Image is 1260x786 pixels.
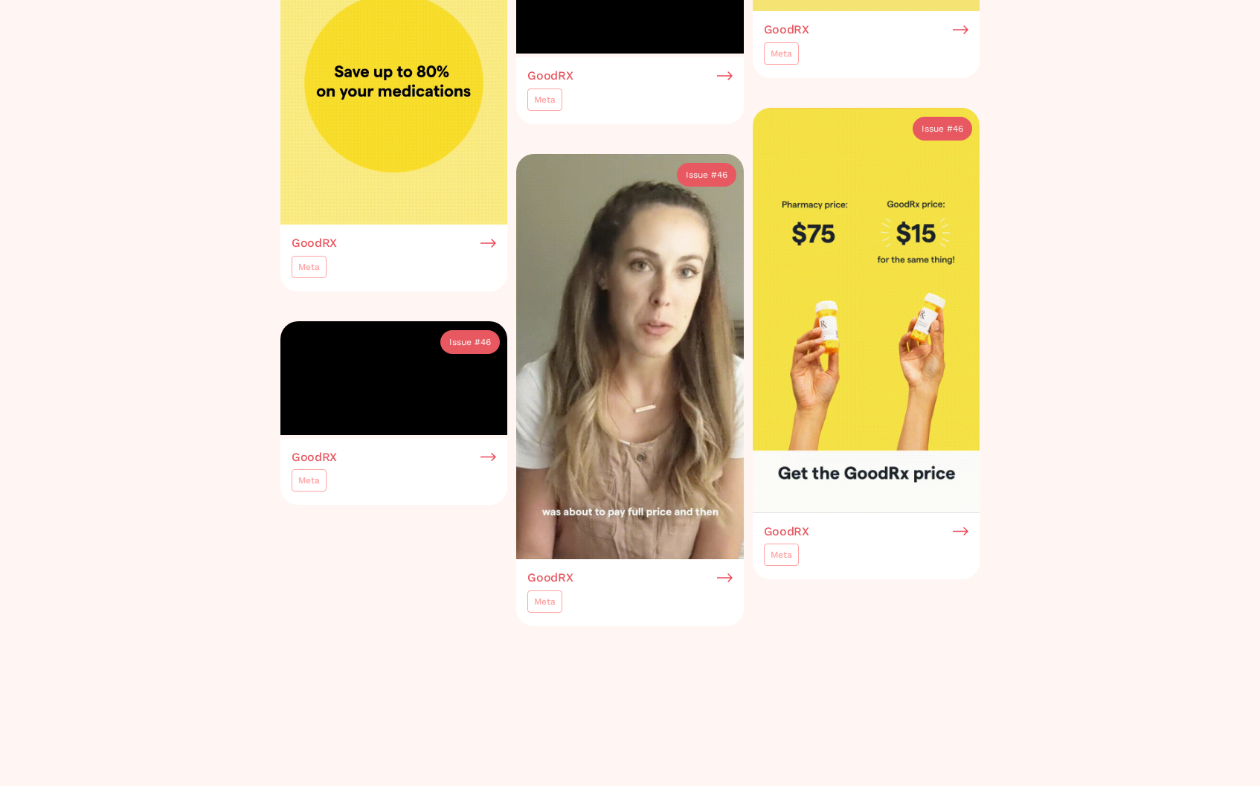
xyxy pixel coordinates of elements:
h3: GoodRX [527,69,573,83]
div: Meta [771,46,792,61]
a: GoodRX [292,451,496,464]
a: Meta [292,469,327,492]
div: Meta [534,594,556,609]
a: Meta [527,88,562,111]
a: GoodRX [764,23,968,36]
div: 46 [953,121,963,136]
a: GoodRX [292,236,496,250]
a: Issue #46 [913,117,972,141]
a: GoodRX [764,525,968,538]
a: Meta [764,42,799,65]
div: Meta [298,473,320,488]
h3: GoodRX [764,525,809,538]
div: 46 [480,335,491,349]
div: Meta [534,92,556,107]
a: Meta [527,590,562,613]
h3: GoodRX [292,236,337,250]
div: Meta [298,260,320,274]
div: Issue # [922,121,953,136]
h3: GoodRX [292,451,337,464]
a: Issue #46 [440,330,500,354]
h3: GoodRX [764,23,809,36]
a: Issue #46 [677,163,736,187]
h3: GoodRX [527,571,573,584]
a: GoodRX [527,571,732,584]
a: GoodRX [527,69,732,83]
div: Issue # [686,167,717,182]
div: 46 [717,167,727,182]
div: Issue # [449,335,480,349]
a: Meta [764,544,799,566]
img: GoodRX [753,108,980,513]
img: GoodRX [516,154,743,559]
a: Meta [292,256,327,278]
div: Meta [771,547,792,562]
